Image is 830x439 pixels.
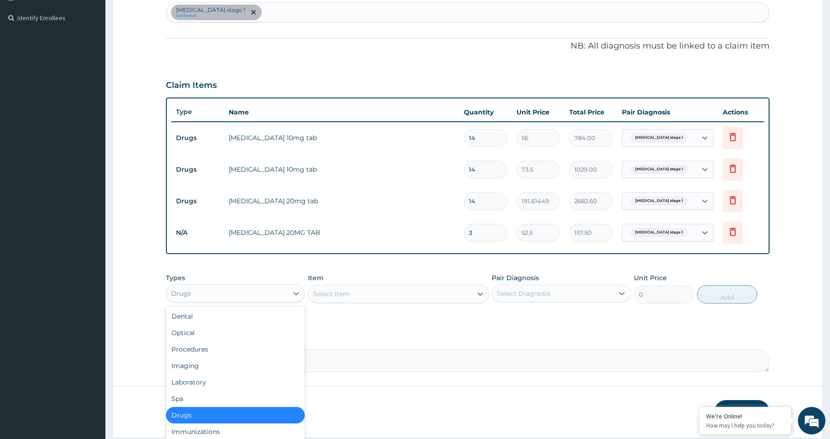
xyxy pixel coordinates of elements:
td: Drugs [171,130,224,146]
td: [MEDICAL_DATA] 20MG TAB [224,223,459,242]
th: Pair Diagnosis [617,103,718,121]
div: Dental [166,308,305,325]
label: Comment [166,336,770,344]
div: Laboratory [166,374,305,390]
th: Total Price [565,103,617,121]
label: Item [308,273,324,282]
td: [MEDICAL_DATA] 10mg tab [224,129,459,147]
span: remove selection option [249,8,258,16]
small: confirmed [176,14,245,18]
th: Name [224,103,459,121]
label: Unit Price [634,273,667,282]
div: Minimize live chat window [150,5,172,27]
button: Submit [715,400,770,424]
div: Procedures [166,341,305,358]
label: Types [166,274,185,282]
div: Drugs [166,407,305,423]
td: [MEDICAL_DATA] 10mg tab [224,160,459,179]
th: Type [171,103,224,120]
p: NB: All diagnosis must be linked to a claim item [166,40,770,52]
td: [MEDICAL_DATA] 20mg tab [224,192,459,210]
label: Pair Diagnosis [492,273,539,282]
img: d_794563401_company_1708531726252_794563401 [17,46,37,69]
th: Unit Price [512,103,565,121]
span: We're online! [53,115,126,208]
span: [MEDICAL_DATA] stage 1 [631,228,687,237]
th: Quantity [459,103,512,121]
div: Select Item [313,289,350,298]
td: N/A [171,224,224,241]
div: Imaging [166,358,305,374]
h3: Claim Items [166,81,217,91]
div: Spa [166,390,305,407]
div: We're Online! [706,412,784,420]
th: Actions [718,103,764,121]
span: [MEDICAL_DATA] stage 1 [631,133,687,142]
button: Add [697,285,758,304]
textarea: Type your message and hit 'Enter' [5,250,175,282]
div: Optical [166,325,305,341]
div: Select Diagnosis [497,289,550,298]
p: [MEDICAL_DATA] stage 1 [176,6,245,14]
span: [MEDICAL_DATA] stage 1 [631,165,687,174]
td: Drugs [171,193,224,210]
td: Drugs [171,161,224,178]
span: [MEDICAL_DATA] stage 1 [631,196,687,206]
div: Drugs [171,289,191,298]
div: Chat with us now [48,51,154,63]
p: How may I help you today? [706,422,784,429]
